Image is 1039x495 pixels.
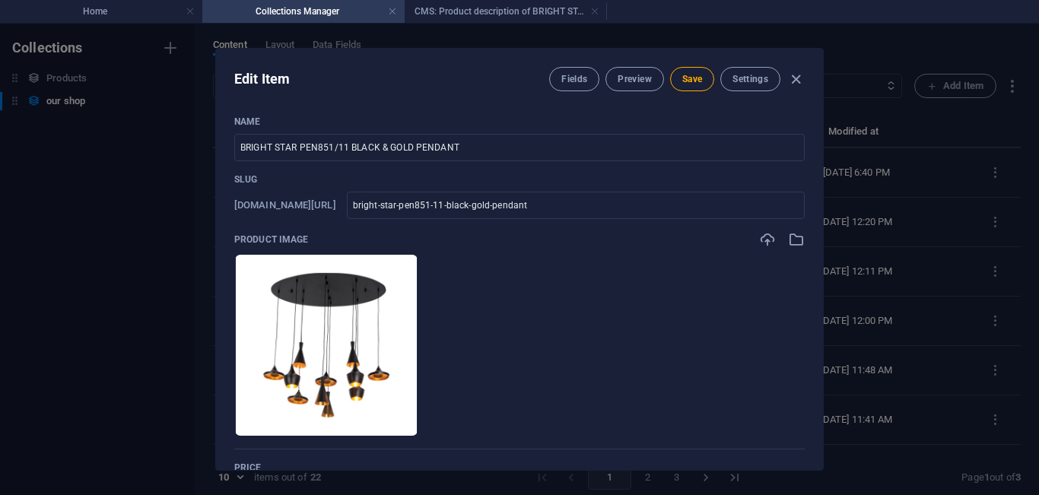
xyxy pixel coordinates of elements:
button: Settings [720,67,780,91]
p: Product image [234,233,308,246]
button: Fields [549,67,599,91]
button: Save [670,67,714,91]
h4: CMS: Product description of BRIGHT STAR PEN851/11 BLACK... [405,3,607,20]
h2: Edit Item [234,70,290,88]
i: Select from file manager or stock photos [788,231,805,248]
span: Save [682,73,702,85]
span: Preview [618,73,651,85]
span: Fields [561,73,587,85]
h4: Collections Manager [202,3,405,20]
p: Name [234,116,805,128]
img: PEN851-11-BLACK-GOLD.png-IGmWEFzK6G1vPaDcUPl0Xw.jpg [236,255,417,436]
h6: Slug is the URL under which this item can be found, so it must be unique. [234,196,336,214]
button: Preview [605,67,663,91]
p: Price [234,462,805,474]
span: Settings [732,73,768,85]
p: Slug [234,173,805,186]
